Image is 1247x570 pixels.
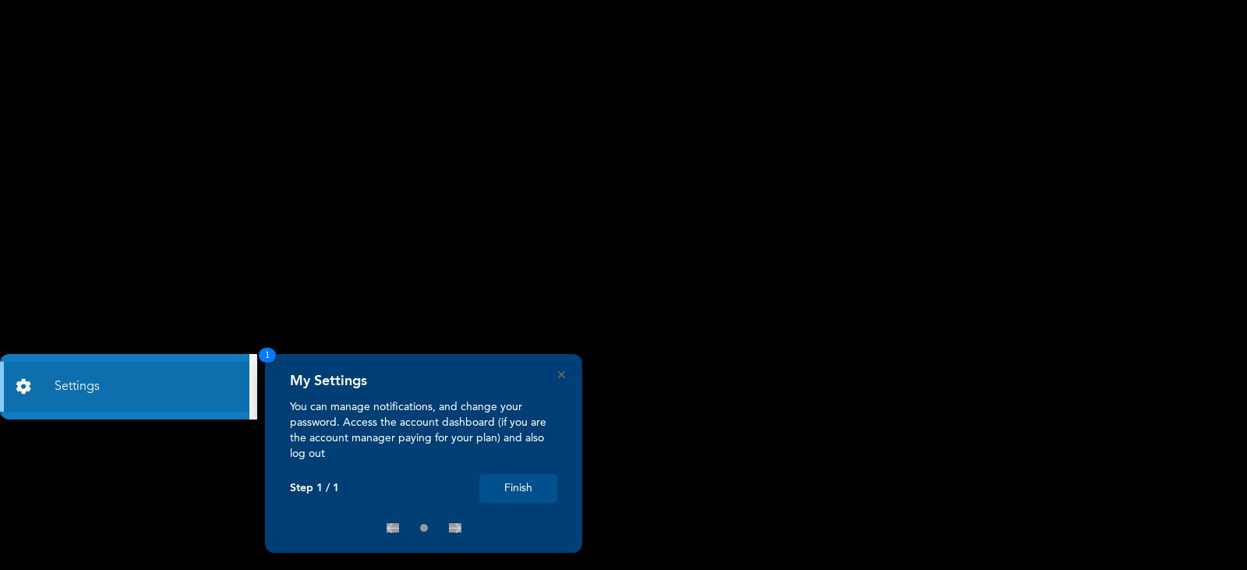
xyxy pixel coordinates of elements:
[290,373,367,390] h4: My Settings
[290,482,339,495] p: Step 1 / 1
[479,474,557,503] button: Finish
[259,348,276,363] span: 1
[290,399,557,462] p: You can manage notifications, and change your password. Access the account dashboard (if you are ...
[558,371,565,378] button: Close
